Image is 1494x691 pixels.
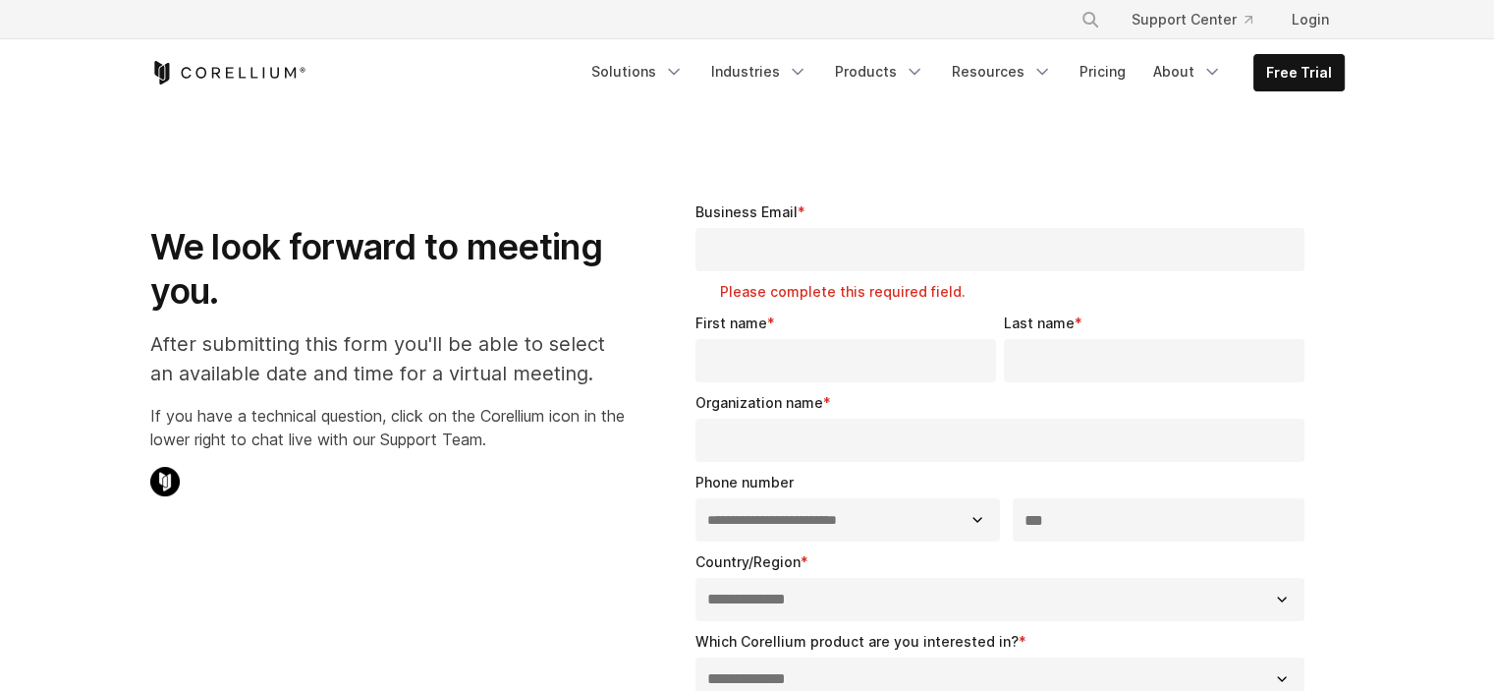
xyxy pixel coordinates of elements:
[1068,54,1137,89] a: Pricing
[150,329,625,388] p: After submitting this form you'll be able to select an available date and time for a virtual meet...
[1004,315,1075,331] span: Last name
[695,474,794,490] span: Phone number
[150,467,180,496] img: Corellium Chat Icon
[1276,2,1345,37] a: Login
[150,61,306,85] a: Corellium Home
[1116,2,1268,37] a: Support Center
[695,394,823,411] span: Organization name
[695,315,767,331] span: First name
[1073,2,1108,37] button: Search
[695,553,801,570] span: Country/Region
[150,225,625,314] h1: We look forward to meeting you.
[580,54,695,89] a: Solutions
[580,54,1345,91] div: Navigation Menu
[1057,2,1345,37] div: Navigation Menu
[699,54,819,89] a: Industries
[1254,55,1344,90] a: Free Trial
[823,54,936,89] a: Products
[940,54,1064,89] a: Resources
[1141,54,1234,89] a: About
[695,633,1019,650] span: Which Corellium product are you interested in?
[150,404,625,451] p: If you have a technical question, click on the Corellium icon in the lower right to chat live wit...
[695,203,798,220] span: Business Email
[720,282,1313,302] label: Please complete this required field.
